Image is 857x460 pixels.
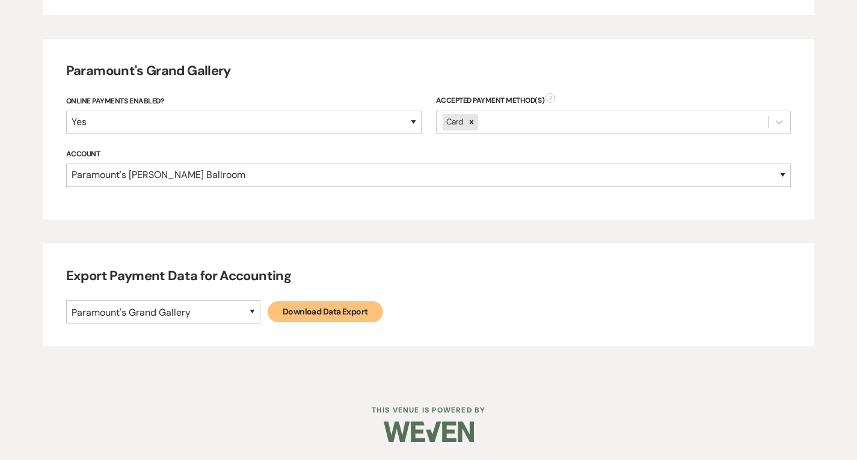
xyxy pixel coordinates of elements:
[66,62,791,81] h4: Paramount's Grand Gallery
[66,148,791,161] label: Account
[66,267,791,286] h4: Export Payment Data for Accounting
[443,114,465,130] div: Card
[436,95,791,106] div: Accepted Payment Method(s)
[384,411,474,453] img: Weven Logo
[545,93,555,103] span: ?
[66,95,422,108] label: Online Payments Enabled?
[268,301,383,322] a: Download Data Export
